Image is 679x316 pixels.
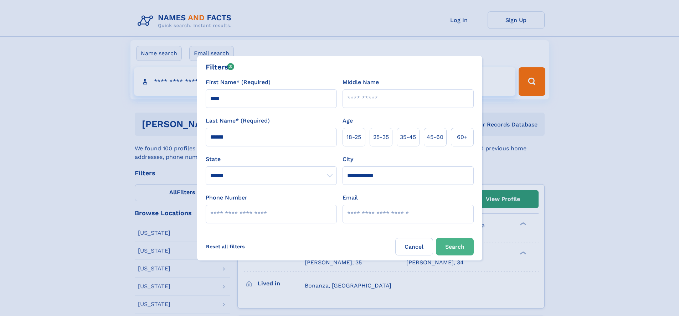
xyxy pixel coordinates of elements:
span: 25‑35 [373,133,389,141]
label: City [343,155,353,164]
label: Reset all filters [201,238,250,255]
button: Search [436,238,474,255]
label: Age [343,116,353,125]
span: 45‑60 [427,133,443,141]
span: 18‑25 [346,133,361,141]
label: State [206,155,337,164]
span: 35‑45 [400,133,416,141]
label: Phone Number [206,193,247,202]
label: Cancel [395,238,433,255]
div: Filters [206,62,235,72]
label: Last Name* (Required) [206,116,270,125]
label: Middle Name [343,78,379,87]
span: 60+ [457,133,468,141]
label: First Name* (Required) [206,78,271,87]
label: Email [343,193,358,202]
